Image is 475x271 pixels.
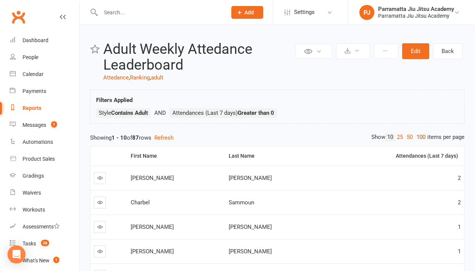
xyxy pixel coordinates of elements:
div: Messages [23,122,46,128]
div: Tasks [23,241,36,247]
div: Showing of rows [90,133,464,142]
a: 25 [395,133,405,141]
div: Product Sales [23,156,55,162]
span: Charbel [131,199,150,206]
div: PJ [359,5,374,20]
div: Dashboard [23,37,48,43]
div: Assessments [23,224,60,230]
span: 1 [458,224,461,230]
span: [PERSON_NAME] [131,248,174,255]
span: Add [244,9,254,15]
div: People [23,54,38,60]
span: 2 [458,199,461,206]
strong: Contains Adult [111,110,148,116]
button: Add [231,6,263,19]
a: 50 [405,133,415,141]
div: First Name [131,153,219,159]
strong: Filters Applied [96,97,133,104]
input: Search... [98,7,222,18]
div: Payments [23,88,46,94]
a: Gradings [10,167,79,184]
span: 1 [458,248,461,255]
a: Reports [10,100,79,117]
div: Waivers [23,190,41,196]
a: Assessments [10,218,79,235]
a: Calendar [10,66,79,83]
span: Attendances (Last 7 days) [172,110,274,116]
button: Edit [402,43,429,59]
a: Messages 1 [10,117,79,134]
a: Clubworx [9,8,28,26]
span: [PERSON_NAME] [229,224,272,230]
span: , [129,74,130,81]
span: Style [99,110,148,116]
h2: Adult Weekly Attedance Leaderboard [103,41,294,73]
div: Calendar [23,71,44,77]
span: Settings [294,4,315,21]
span: 1 [51,121,57,128]
div: Open Intercom Messenger [8,245,26,263]
div: Automations [23,139,53,145]
a: What's New1 [10,252,79,269]
strong: 1 - 10 [112,134,127,141]
a: People [10,49,79,66]
button: Refresh [154,133,173,142]
a: adult [151,74,163,81]
div: Attendances (Last 7 days) [327,153,458,159]
span: [PERSON_NAME] [229,248,272,255]
a: 100 [415,133,427,141]
a: Dashboard [10,32,79,49]
a: Ranking [130,74,150,81]
span: [PERSON_NAME] [131,224,174,230]
div: Gradings [23,173,44,179]
strong: 87 [132,134,139,141]
span: 1 [53,257,59,263]
a: Payments [10,83,79,100]
div: Parramatta Jiu Jitsu Academy [378,12,454,19]
a: Back [433,43,463,59]
div: Workouts [23,207,45,213]
span: , [150,74,151,81]
a: Attedance [103,74,129,81]
a: 10 [385,133,395,141]
div: What's New [23,257,50,263]
a: Automations [10,134,79,151]
div: Last Name [229,153,317,159]
span: 2 [458,175,461,181]
a: Workouts [10,201,79,218]
span: 38 [41,240,49,246]
span: Sammoun [229,199,254,206]
span: [PERSON_NAME] [131,175,174,181]
span: [PERSON_NAME] [229,175,272,181]
strong: Greater than 0 [238,110,274,116]
a: Product Sales [10,151,79,167]
a: Waivers [10,184,79,201]
div: Reports [23,105,41,111]
div: Parramatta Jiu Jitsu Academy [378,6,454,12]
a: Tasks 38 [10,235,79,252]
div: Show items per page [371,133,464,141]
